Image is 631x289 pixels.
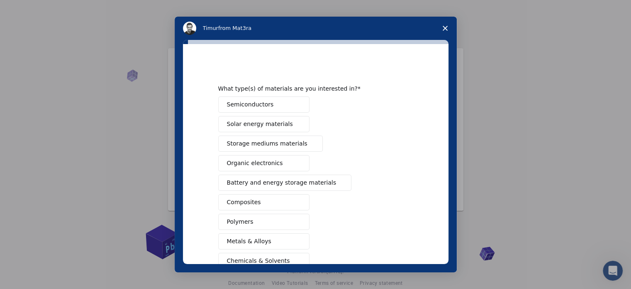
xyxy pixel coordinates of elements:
button: Polymers [218,214,309,230]
span: Polymers [227,217,253,226]
div: What type(s) of materials are you interested in? [218,85,401,92]
span: Support [17,6,46,13]
span: Metals & Alloys [227,237,271,246]
span: Solar energy materials [227,120,293,128]
span: Organic electronics [227,159,283,168]
img: Profile image for Timur [183,22,196,35]
span: Semiconductors [227,100,274,109]
span: Battery and energy storage materials [227,178,336,187]
button: Organic electronics [218,155,309,171]
button: Composites [218,194,309,210]
span: Storage mediums materials [227,139,307,148]
span: from Mat3ra [218,25,251,31]
button: Solar energy materials [218,116,309,132]
button: Semiconductors [218,96,309,113]
button: Battery and energy storage materials [218,175,352,191]
button: Storage mediums materials [218,136,323,152]
span: Composites [227,198,261,207]
span: Close survey [434,17,457,40]
button: Metals & Alloys [218,233,309,249]
button: Chemicals & Solvents [218,253,309,269]
span: Chemicals & Solvents [227,257,290,265]
span: Timur [203,25,218,31]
